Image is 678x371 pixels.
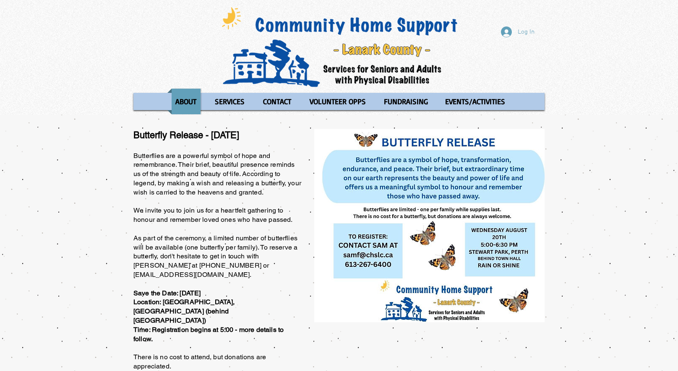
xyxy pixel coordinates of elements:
p: EVENTS/ACTIVITIES [441,89,509,114]
p: FUNDRAISING [380,89,432,114]
nav: Site [133,89,545,114]
a: EVENTS/ACTIVITIES [437,89,513,114]
span: Save the Date: [DATE] Location: [GEOGRAPHIC_DATA], [GEOGRAPHIC_DATA] (behind [GEOGRAPHIC_DATA]) T... [133,289,284,343]
a: ABOUT [167,89,205,114]
p: ABOUT [172,89,200,114]
p: CONTACT [259,89,295,114]
p: VOLUNTEER OPPS [306,89,370,114]
a: FUNDRAISING [376,89,435,114]
span: Log In [515,28,537,37]
p: SERVICES [211,89,248,114]
a: SERVICES [207,89,253,114]
span: Butterflies are a powerful symbol of hope and remembrance. Their brief, beautiful presence remind... [133,152,301,370]
a: CONTACT [255,89,300,114]
a: VOLUNTEER OPPS [302,89,374,114]
button: Log In [495,24,540,40]
img: butterfly_release_2025.jpg [314,129,545,322]
span: Butterfly Release - [DATE] [133,130,239,140]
